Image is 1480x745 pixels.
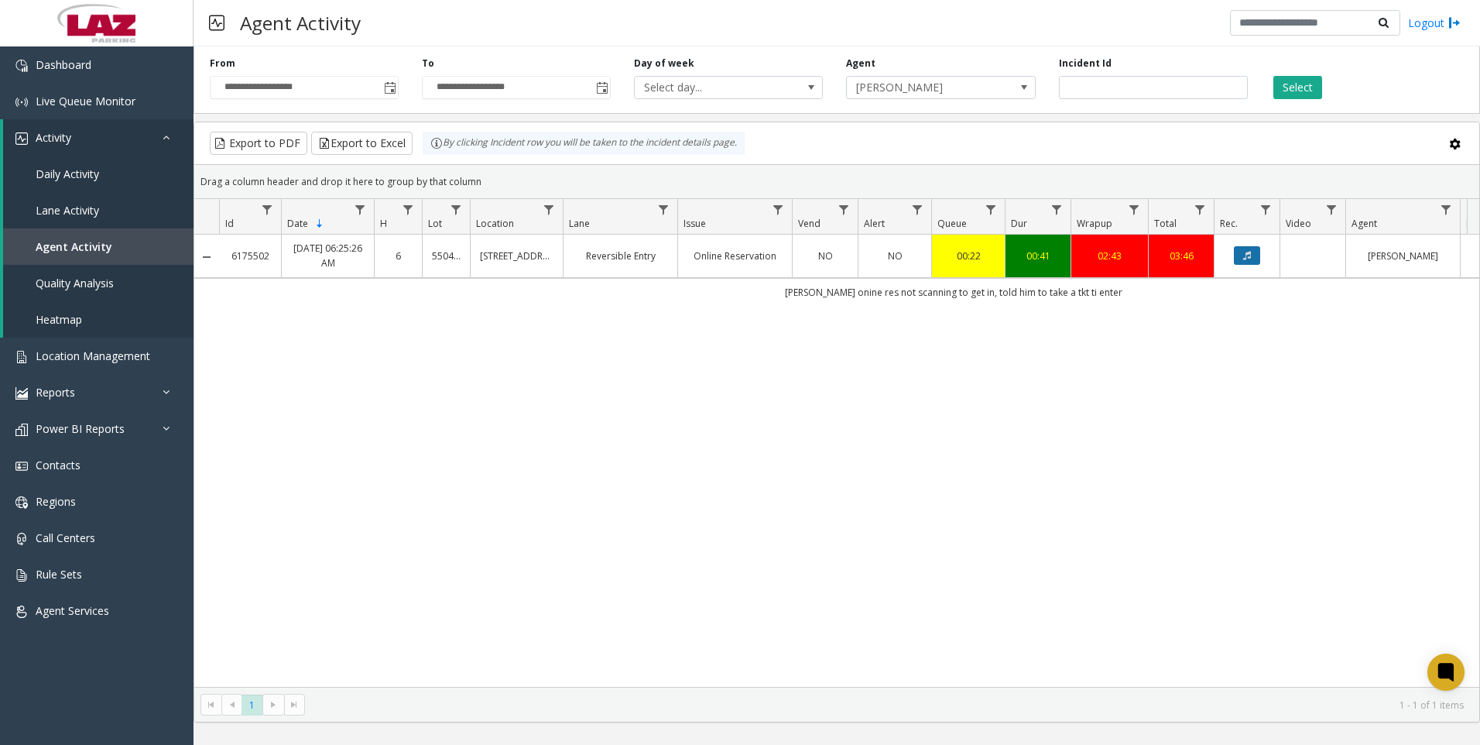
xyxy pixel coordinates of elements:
[428,217,442,230] span: Lot
[1190,199,1211,220] a: Total Filter Menu
[868,249,922,263] a: NO
[36,494,76,509] span: Regions
[1286,217,1311,230] span: Video
[1158,249,1204,263] a: 03:46
[15,496,28,509] img: 'icon'
[634,57,694,70] label: Day of week
[398,199,419,220] a: H Filter Menu
[1015,249,1061,263] a: 00:41
[311,132,413,155] button: Export to Excel
[15,460,28,472] img: 'icon'
[15,533,28,545] img: 'icon'
[210,57,235,70] label: From
[194,251,219,263] a: Collapse Details
[907,199,928,220] a: Alert Filter Menu
[380,217,387,230] span: H
[818,249,833,263] span: NO
[36,130,71,145] span: Activity
[834,199,855,220] a: Vend Filter Menu
[36,458,81,472] span: Contacts
[232,4,368,42] h3: Agent Activity
[36,167,99,181] span: Daily Activity
[1220,217,1238,230] span: Rec.
[36,348,150,363] span: Location Management
[242,695,262,716] span: Page 1
[476,217,514,230] span: Location
[36,567,82,582] span: Rule Sets
[15,96,28,108] img: 'icon'
[194,168,1479,195] div: Drag a column header and drop it here to group by that column
[15,132,28,145] img: 'icon'
[15,387,28,400] img: 'icon'
[36,239,112,254] span: Agent Activity
[36,385,75,400] span: Reports
[937,217,967,230] span: Queue
[539,199,560,220] a: Location Filter Menu
[768,199,789,220] a: Issue Filter Menu
[287,217,308,230] span: Date
[1011,217,1027,230] span: Dur
[3,265,194,301] a: Quality Analysis
[446,199,467,220] a: Lot Filter Menu
[683,217,706,230] span: Issue
[36,203,99,218] span: Lane Activity
[15,606,28,618] img: 'icon'
[480,249,553,263] a: [STREET_ADDRESS]
[1355,249,1451,263] a: [PERSON_NAME]
[569,217,590,230] span: Lane
[941,249,995,263] a: 00:22
[36,57,91,72] span: Dashboard
[384,249,413,263] a: 6
[1077,217,1112,230] span: Wrapup
[1448,15,1461,31] img: logout
[1047,199,1067,220] a: Dur Filter Menu
[593,77,610,98] span: Toggle popup
[314,699,1464,712] kendo-pager-info: 1 - 1 of 1 items
[36,276,114,290] span: Quality Analysis
[3,301,194,338] a: Heatmap
[3,228,194,265] a: Agent Activity
[1059,57,1112,70] label: Incident Id
[1081,249,1139,263] a: 02:43
[802,249,848,263] a: NO
[291,241,365,270] a: [DATE] 06:25:26 AM
[15,569,28,582] img: 'icon'
[1352,217,1377,230] span: Agent
[864,217,885,230] span: Alert
[210,132,307,155] button: Export to PDF
[653,199,674,220] a: Lane Filter Menu
[36,603,109,618] span: Agent Services
[228,249,272,263] a: 6175502
[209,4,224,42] img: pageIcon
[36,421,125,436] span: Power BI Reports
[1273,76,1322,99] button: Select
[423,132,745,155] div: By clicking Incident row you will be taken to the incident details page.
[257,199,278,220] a: Id Filter Menu
[350,199,371,220] a: Date Filter Menu
[1436,199,1457,220] a: Agent Filter Menu
[36,530,95,545] span: Call Centers
[3,156,194,192] a: Daily Activity
[313,218,326,230] span: Sortable
[3,192,194,228] a: Lane Activity
[1124,199,1145,220] a: Wrapup Filter Menu
[981,199,1002,220] a: Queue Filter Menu
[1321,199,1342,220] a: Video Filter Menu
[225,217,234,230] span: Id
[687,249,783,263] a: Online Reservation
[846,57,875,70] label: Agent
[432,249,461,263] a: 550464
[36,312,82,327] span: Heatmap
[430,137,443,149] img: infoIcon.svg
[381,77,398,98] span: Toggle popup
[15,424,28,436] img: 'icon'
[3,119,194,156] a: Activity
[194,199,1479,687] div: Data table
[1408,15,1461,31] a: Logout
[422,57,434,70] label: To
[15,351,28,363] img: 'icon'
[635,77,785,98] span: Select day...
